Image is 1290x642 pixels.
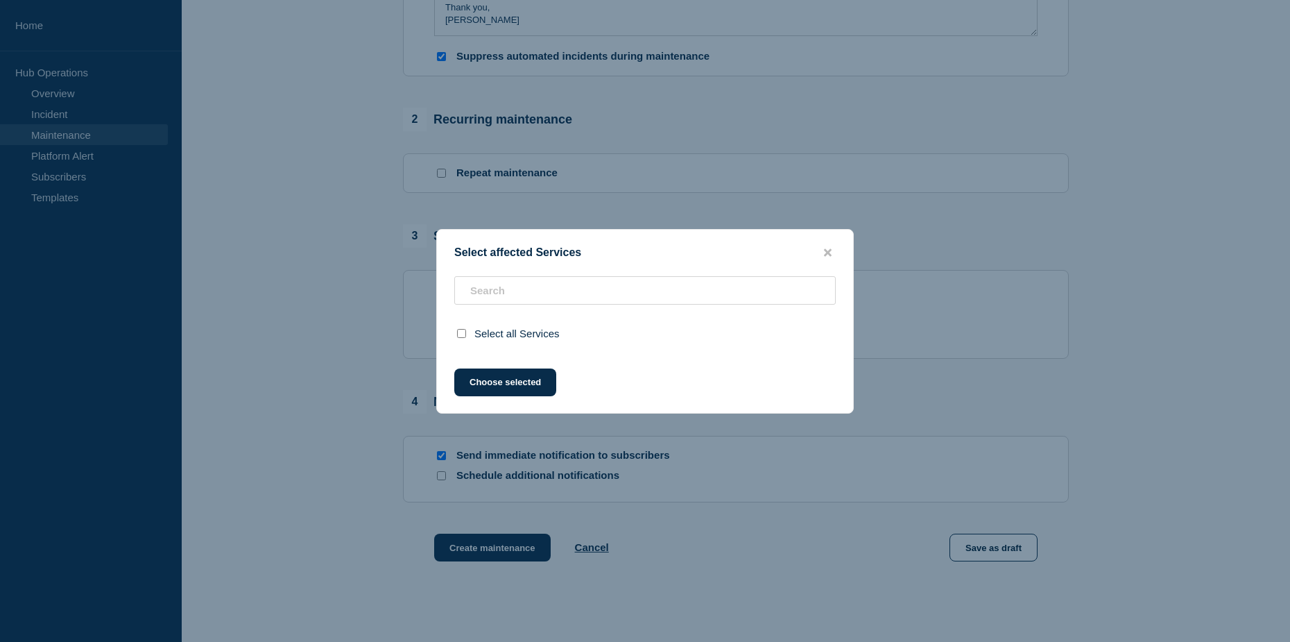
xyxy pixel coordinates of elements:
[454,276,836,305] input: Search
[454,369,556,396] button: Choose selected
[457,329,466,338] input: select all checkbox
[437,246,853,260] div: Select affected Services
[820,246,836,260] button: close button
[474,328,560,339] span: Select all Services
